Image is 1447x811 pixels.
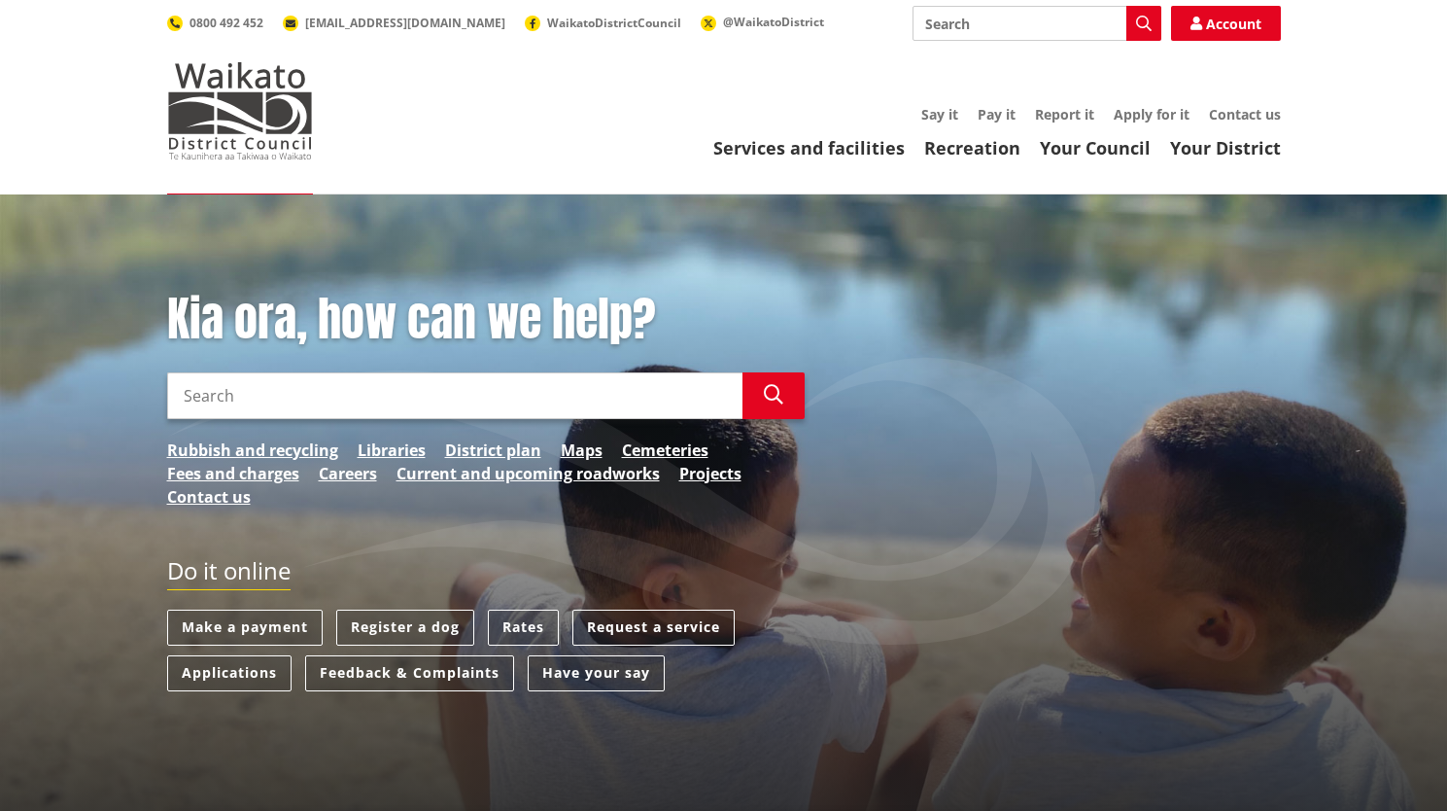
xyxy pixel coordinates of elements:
[528,655,665,691] a: Have your say
[1114,105,1189,123] a: Apply for it
[913,6,1161,41] input: Search input
[305,15,505,31] span: [EMAIL_ADDRESS][DOMAIN_NAME]
[713,136,905,159] a: Services and facilities
[921,105,958,123] a: Say it
[167,557,291,591] h2: Do it online
[445,439,541,462] a: District plan
[167,462,299,485] a: Fees and charges
[547,15,681,31] span: WaikatoDistrictCouncil
[924,136,1020,159] a: Recreation
[723,14,824,30] span: @WaikatoDistrict
[1171,6,1281,41] a: Account
[561,439,603,462] a: Maps
[525,15,681,31] a: WaikatoDistrictCouncil
[572,610,735,646] a: Request a service
[358,439,426,462] a: Libraries
[167,439,338,462] a: Rubbish and recycling
[167,655,292,691] a: Applications
[305,655,514,691] a: Feedback & Complaints
[319,462,377,485] a: Careers
[189,15,263,31] span: 0800 492 452
[167,62,313,159] img: Waikato District Council - Te Kaunihera aa Takiwaa o Waikato
[336,610,474,646] a: Register a dog
[396,462,660,485] a: Current and upcoming roadworks
[1170,136,1281,159] a: Your District
[1040,136,1151,159] a: Your Council
[167,372,742,419] input: Search input
[167,485,251,509] a: Contact us
[167,15,263,31] a: 0800 492 452
[679,462,741,485] a: Projects
[283,15,505,31] a: [EMAIL_ADDRESS][DOMAIN_NAME]
[167,610,323,646] a: Make a payment
[488,610,559,646] a: Rates
[978,105,1016,123] a: Pay it
[701,14,824,30] a: @WaikatoDistrict
[167,292,805,348] h1: Kia ora, how can we help?
[1035,105,1094,123] a: Report it
[1209,105,1281,123] a: Contact us
[622,439,708,462] a: Cemeteries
